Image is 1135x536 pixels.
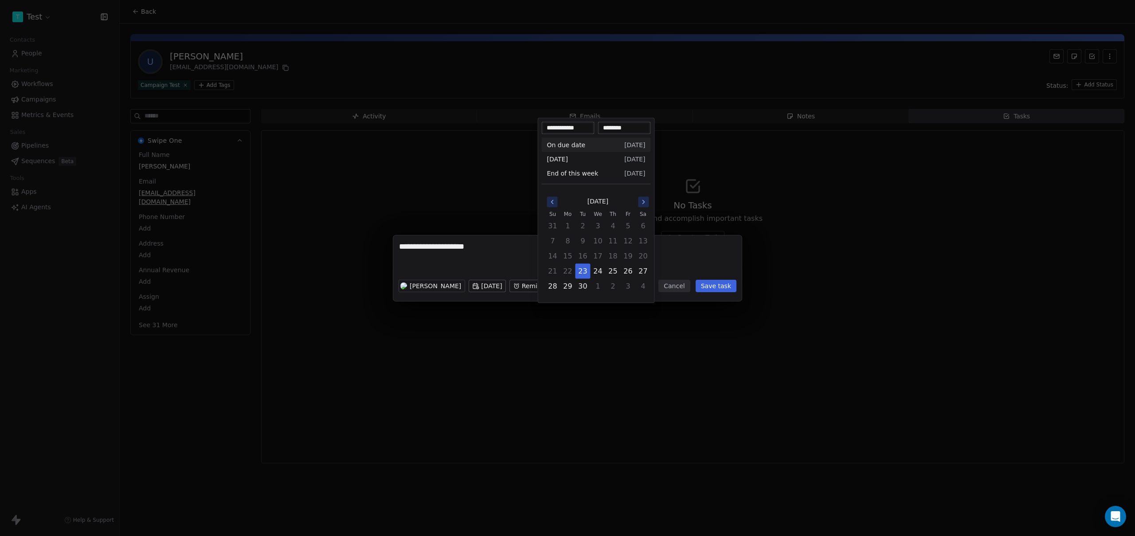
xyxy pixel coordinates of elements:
span: [DATE] [624,169,645,178]
button: Wednesday, September 10th, 2025 [591,234,605,248]
button: Saturday, September 20th, 2025 [636,249,650,263]
button: Monday, September 1st, 2025 [561,219,575,233]
button: Go to the Next Month [638,197,649,207]
span: [DATE] [624,141,645,149]
button: Today, Tuesday, September 23rd, 2025, selected [576,264,590,278]
button: Monday, September 8th, 2025 [561,234,575,248]
button: Thursday, September 4th, 2025 [606,219,620,233]
th: Sunday [545,210,560,219]
button: Friday, September 12th, 2025 [621,234,635,248]
span: [DATE] [547,155,568,164]
button: Tuesday, September 30th, 2025 [576,279,590,293]
button: Wednesday, October 1st, 2025 [591,279,605,293]
button: Friday, October 3rd, 2025 [621,279,635,293]
button: Thursday, September 25th, 2025 [606,264,620,278]
button: Thursday, September 18th, 2025 [606,249,620,263]
button: Saturday, September 6th, 2025 [636,219,650,233]
button: Friday, September 26th, 2025 [621,264,635,278]
button: Monday, September 15th, 2025 [561,249,575,263]
button: Tuesday, September 9th, 2025 [576,234,590,248]
th: Wednesday [591,210,606,219]
table: September 2025 [545,210,651,294]
th: Tuesday [575,210,591,219]
button: Sunday, September 21st, 2025 [546,264,560,278]
button: Go to the Previous Month [547,197,558,207]
button: Friday, September 19th, 2025 [621,249,635,263]
button: Sunday, September 7th, 2025 [546,234,560,248]
span: [DATE] [587,197,608,206]
button: Saturday, September 27th, 2025 [636,264,650,278]
th: Friday [621,210,636,219]
button: Tuesday, September 16th, 2025 [576,249,590,263]
button: Thursday, September 11th, 2025 [606,234,620,248]
th: Monday [560,210,575,219]
span: On due date [547,141,586,149]
span: [DATE] [624,155,645,164]
button: Thursday, October 2nd, 2025 [606,279,620,293]
button: Sunday, September 14th, 2025 [546,249,560,263]
button: Monday, September 22nd, 2025 [561,264,575,278]
button: Sunday, September 28th, 2025 [546,279,560,293]
button: Wednesday, September 3rd, 2025 [591,219,605,233]
button: Saturday, September 13th, 2025 [636,234,650,248]
button: Wednesday, September 17th, 2025 [591,249,605,263]
th: Saturday [636,210,651,219]
span: End of this week [547,169,599,178]
button: Wednesday, September 24th, 2025 [591,264,605,278]
button: Friday, September 5th, 2025 [621,219,635,233]
button: Sunday, August 31st, 2025 [546,219,560,233]
button: Tuesday, September 2nd, 2025 [576,219,590,233]
th: Thursday [606,210,621,219]
button: Saturday, October 4th, 2025 [636,279,650,293]
button: Monday, September 29th, 2025 [561,279,575,293]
